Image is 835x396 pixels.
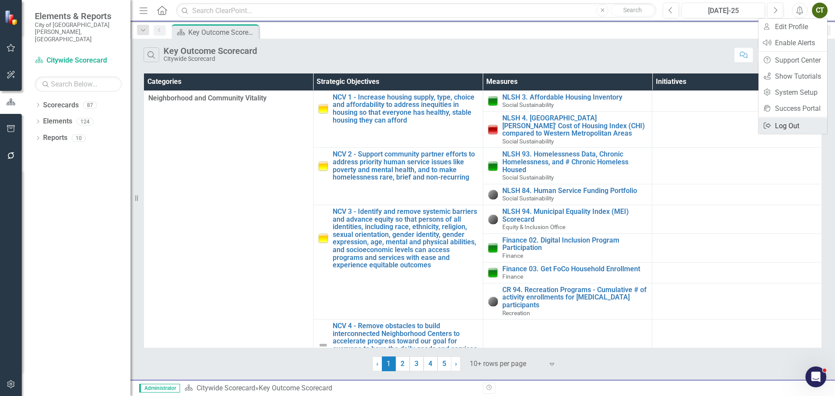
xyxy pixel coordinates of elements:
td: Double-Click to Edit Right Click for Context Menu [483,148,652,184]
a: Success Portal [758,100,827,116]
a: 2 [396,356,410,371]
small: City of [GEOGRAPHIC_DATA][PERSON_NAME], [GEOGRAPHIC_DATA] [35,21,122,43]
a: Show Tutorials [758,68,827,84]
td: Double-Click to Edit Right Click for Context Menu [483,283,652,319]
button: Search [611,4,654,17]
td: Double-Click to Edit Right Click for Context Menu [483,205,652,233]
div: Key Outcome Scorecard [164,46,257,56]
td: Double-Click to Edit Right Click for Context Menu [483,233,652,262]
span: Equity & Inclusion Office [502,223,565,230]
a: Citywide Scorecard [197,384,255,392]
td: Double-Click to Edit Right Click for Context Menu [313,205,483,319]
a: NLSH 3. Affordable Housing Inventory [502,93,648,101]
span: Social Sustainability [502,101,554,108]
span: 1 [382,356,396,371]
a: Citywide Scorecard [35,56,122,66]
img: Below Plan [488,124,498,135]
img: Caution [318,161,328,171]
img: No Information [488,296,498,306]
td: Double-Click to Edit Right Click for Context Menu [483,184,652,205]
a: Finance 02. Digital Inclusion Program Participation [502,236,648,252]
a: Elements [43,116,72,126]
input: Search ClearPoint... [176,3,656,18]
a: Scorecards [43,100,79,110]
button: [DATE]-25 [681,3,765,18]
span: Elements & Reports [35,11,122,21]
div: 124 [77,118,94,125]
a: Log Out [758,118,827,134]
div: Key Outcome Scorecard [259,384,332,392]
a: NLSH 84. Human Service Funding Portfolio [502,187,648,195]
img: No Information [488,189,498,200]
span: ‹ [376,359,378,368]
a: CR 94. Recreation Programs - Cumulative # of activity enrollments for [MEDICAL_DATA] participants [502,286,648,309]
img: ClearPoint Strategy [4,9,20,25]
span: Finance [502,273,523,280]
span: Search [623,7,642,13]
a: Enable Alerts [758,35,827,51]
a: NLSH 4. [GEOGRAPHIC_DATA][PERSON_NAME]' Cost of Housing Index (CHI) compared to Western Metropoli... [502,114,648,137]
img: On Target [488,243,498,253]
a: System Setup [758,84,827,100]
span: Recreation [502,309,530,316]
div: 10 [72,134,86,142]
td: Double-Click to Edit Right Click for Context Menu [313,90,483,148]
td: Double-Click to Edit Right Click for Context Menu [313,319,483,371]
iframe: Intercom live chat [805,366,826,387]
span: › [455,359,457,368]
img: On Target [488,161,498,171]
a: Support Center [758,52,827,68]
input: Search Below... [35,77,122,92]
span: Social Sustainability [502,138,554,145]
a: NCV 1 - Increase housing supply, type, choice and affordability to address inequities in housing ... [333,93,478,124]
td: Double-Click to Edit Right Click for Context Menu [483,90,652,111]
div: » [184,383,476,393]
button: CT [812,3,828,18]
a: 4 [424,356,438,371]
td: Double-Click to Edit Right Click for Context Menu [313,148,483,205]
img: Caution [318,103,328,114]
a: 5 [438,356,451,371]
span: Social Sustainability [502,195,554,202]
img: On Target [488,96,498,106]
a: NLSH 94. Municipal Equality Index (MEI) Scorecard [502,208,648,223]
a: NCV 3 - Identify and remove systemic barriers and advance equity so that persons of all identitie... [333,208,478,269]
img: No Information [488,214,498,224]
a: NLSH 93. Homelessness Data, Chronic Homelessness, and # Chronic Homeless Housed [502,150,648,173]
span: Neighborhood and Community Vitality [148,93,309,103]
div: Key Outcome Scorecard [188,27,257,38]
span: Social Sustainability [502,174,554,181]
td: Double-Click to Edit Right Click for Context Menu [483,112,652,148]
td: Double-Click to Edit [144,90,314,371]
img: On Target [488,267,498,278]
div: [DATE]-25 [685,6,762,16]
a: Reports [43,133,67,143]
img: Not Defined [318,340,328,350]
div: Citywide Scorecard [164,56,257,62]
img: Caution [318,233,328,243]
span: Finance [502,252,523,259]
a: Finance 03. Get FoCo Household Enrollment [502,265,648,273]
div: 87 [83,101,97,109]
a: NCV 2 - Support community partner efforts to address priority human service issues like poverty a... [333,150,478,181]
td: Double-Click to Edit Right Click for Context Menu [483,262,652,283]
a: Edit Profile [758,19,827,35]
span: Administrator [139,384,180,393]
a: 3 [410,356,424,371]
a: NCV 4 - Remove obstacles to build interconnected Neighborhood Centers to accelerate progress towa... [333,322,478,368]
